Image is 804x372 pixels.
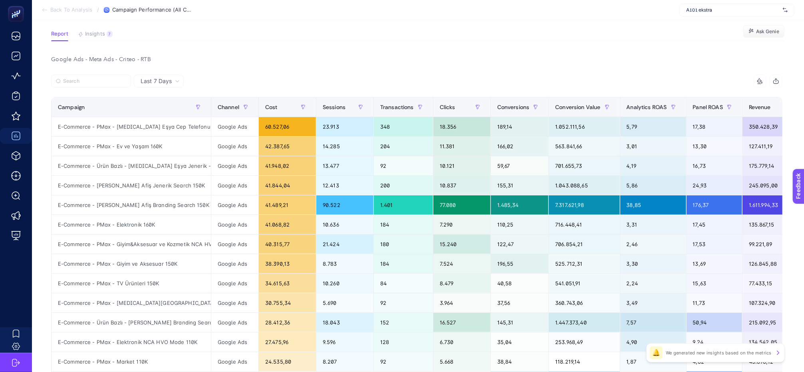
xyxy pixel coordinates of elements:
[211,332,258,352] div: Google Ads
[620,332,686,352] div: 4,90
[497,104,530,110] span: Conversions
[51,31,68,37] span: Report
[52,176,211,195] div: E-Commerce - [PERSON_NAME] Afiş Jenerik Search 150K
[433,332,490,352] div: 6.730
[433,254,490,273] div: 7.524
[52,137,211,156] div: E-Commerce - PMax - Ev ve Yaşam 160K
[491,235,549,254] div: 122,47
[211,117,258,136] div: Google Ads
[52,117,211,136] div: E-Commerce - PMax - [MEDICAL_DATA] Eşya Cep Telefonu TV Ürünleri NCA HVO Mode 220K
[687,215,742,234] div: 17,45
[433,293,490,312] div: 3.964
[45,54,789,65] div: Google Ads - Meta Ads - Criteo - RTB
[316,156,373,175] div: 13.477
[374,176,433,195] div: 200
[491,293,549,312] div: 37,56
[374,117,433,136] div: 348
[52,332,211,352] div: E-Commerce - PMax - Elektronik NCA HVO Mode 110K
[491,274,549,293] div: 40,58
[52,352,211,371] div: E-Commerce - PMax - Market 110K
[97,6,99,13] span: /
[433,195,490,215] div: 77.080
[620,352,686,371] div: 1,87
[63,78,126,84] input: Search
[687,195,742,215] div: 176,37
[259,293,316,312] div: 30.755,34
[52,235,211,254] div: E-Commerce - PMax - Giyim&Aksesuar ve Kozmetik NCA HVO Mode 150K
[265,104,278,110] span: Cost
[374,215,433,234] div: 184
[58,104,85,110] span: Campaign
[141,77,172,85] span: Last 7 Days
[316,352,373,371] div: 8.207
[491,215,549,234] div: 110,25
[549,274,619,293] div: 541.051,91
[749,104,771,110] span: Revenue
[756,28,779,35] span: Ask Genie
[211,352,258,371] div: Google Ads
[687,137,742,156] div: 13,30
[211,176,258,195] div: Google Ads
[620,137,686,156] div: 3,01
[549,313,619,332] div: 1.447.373,40
[211,215,258,234] div: Google Ads
[549,215,619,234] div: 716.448,41
[433,117,490,136] div: 18.356
[211,293,258,312] div: Google Ads
[555,104,600,110] span: Conversion Value
[112,7,192,13] span: Campaign Performance (All Channel)
[687,156,742,175] div: 16,73
[743,25,785,38] button: Ask Genie
[549,117,619,136] div: 1.052.111,56
[620,293,686,312] div: 3,49
[218,104,239,110] span: Channel
[666,350,772,356] p: We generated new insights based on the metrics
[687,235,742,254] div: 17,53
[259,176,316,195] div: 41.844,04
[52,274,211,293] div: E-Commerce - PMax - TV Ürünleri 150K
[374,254,433,273] div: 184
[316,274,373,293] div: 10.260
[316,254,373,273] div: 8.783
[52,195,211,215] div: E-Commerce - [PERSON_NAME] Afiş Branding Search 150K
[211,254,258,273] div: Google Ads
[259,352,316,371] div: 24.535,80
[693,104,723,110] span: Panel ROAS
[259,235,316,254] div: 40.315,77
[316,195,373,215] div: 90.522
[323,104,345,110] span: Sessions
[259,313,316,332] div: 28.412,36
[316,176,373,195] div: 12.413
[259,117,316,136] div: 60.527,06
[211,195,258,215] div: Google Ads
[259,195,316,215] div: 41.489,21
[627,104,667,110] span: Analytics ROAS
[491,313,549,332] div: 145,31
[433,313,490,332] div: 16.527
[316,215,373,234] div: 10.636
[211,274,258,293] div: Google Ads
[491,352,549,371] div: 38,84
[433,274,490,293] div: 8.479
[374,156,433,175] div: 92
[107,31,113,37] div: 7
[491,195,549,215] div: 1.485,34
[620,156,686,175] div: 4,19
[259,156,316,175] div: 41.948,02
[687,254,742,273] div: 13,69
[50,7,92,13] span: Back To Analysis
[259,215,316,234] div: 41.068,82
[440,104,455,110] span: Clicks
[783,6,788,14] img: svg%3e
[85,31,105,37] span: Insights
[433,235,490,254] div: 15.240
[549,137,619,156] div: 563.841,66
[433,176,490,195] div: 10.837
[549,156,619,175] div: 701.655,73
[687,274,742,293] div: 15,63
[316,313,373,332] div: 18.043
[374,274,433,293] div: 84
[316,235,373,254] div: 21.424
[316,332,373,352] div: 9.596
[433,352,490,371] div: 5.668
